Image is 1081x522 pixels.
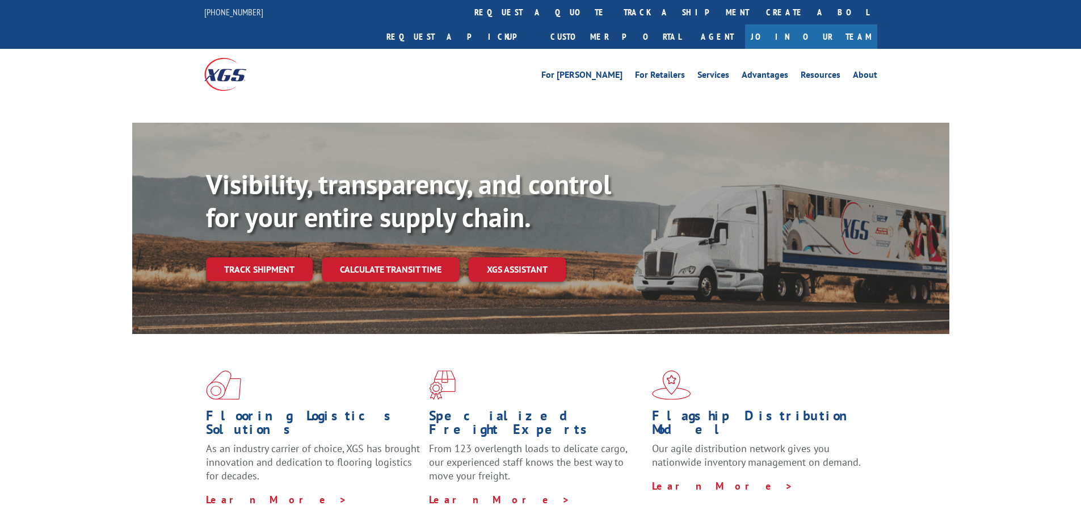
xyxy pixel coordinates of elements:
[652,409,867,442] h1: Flagship Distribution Model
[652,442,861,469] span: Our agile distribution network gives you nationwide inventory management on demand.
[429,442,643,492] p: From 123 overlength loads to delicate cargo, our experienced staff knows the best way to move you...
[206,409,420,442] h1: Flooring Logistics Solutions
[429,493,570,506] a: Learn More >
[469,257,566,282] a: XGS ASSISTANT
[204,6,263,18] a: [PHONE_NUMBER]
[801,70,840,83] a: Resources
[635,70,685,83] a: For Retailers
[429,370,456,400] img: xgs-icon-focused-on-flooring-red
[206,166,611,235] b: Visibility, transparency, and control for your entire supply chain.
[429,409,643,442] h1: Specialized Freight Experts
[697,70,729,83] a: Services
[542,24,689,49] a: Customer Portal
[652,370,691,400] img: xgs-icon-flagship-distribution-model-red
[853,70,877,83] a: About
[652,479,793,492] a: Learn More >
[742,70,788,83] a: Advantages
[206,257,313,281] a: Track shipment
[541,70,622,83] a: For [PERSON_NAME]
[378,24,542,49] a: Request a pickup
[689,24,745,49] a: Agent
[745,24,877,49] a: Join Our Team
[206,370,241,400] img: xgs-icon-total-supply-chain-intelligence-red
[206,493,347,506] a: Learn More >
[322,257,460,282] a: Calculate transit time
[206,442,420,482] span: As an industry carrier of choice, XGS has brought innovation and dedication to flooring logistics...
